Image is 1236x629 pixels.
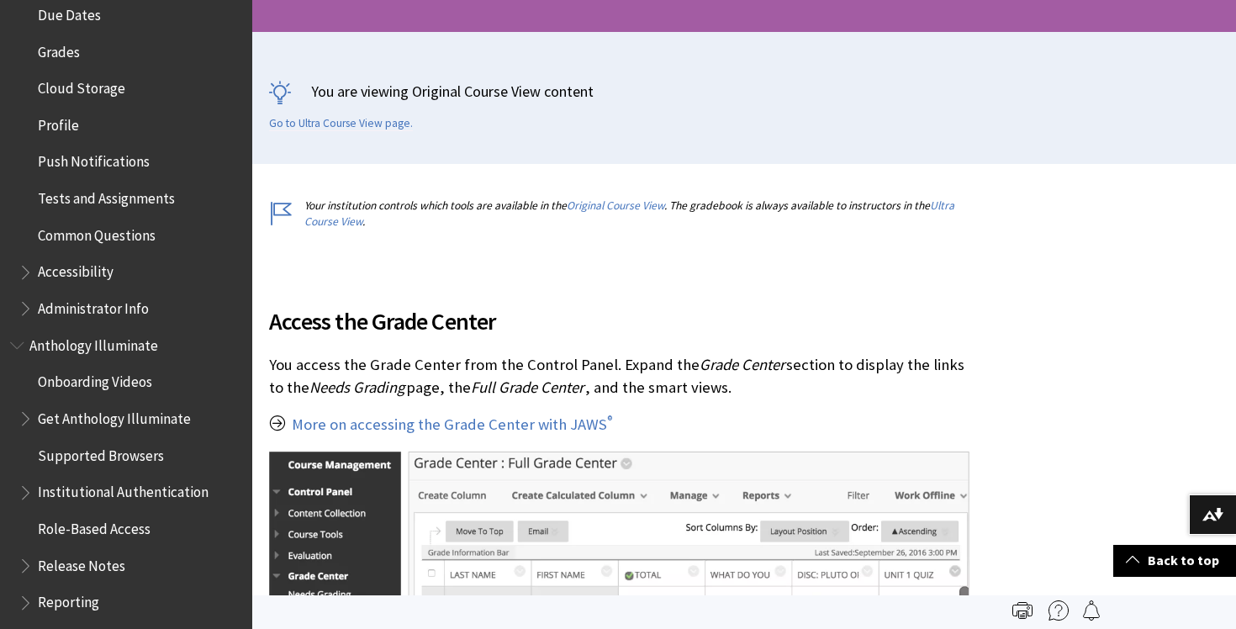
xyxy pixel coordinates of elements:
[304,198,954,229] a: Ultra Course View
[38,38,80,61] span: Grades
[1113,545,1236,576] a: Back to top
[567,198,664,213] a: Original Course View
[38,589,99,611] span: Reporting
[38,478,209,501] span: Institutional Authentication
[269,198,970,230] p: Your institution controls which tools are available in the . The gradebook is always available to...
[38,294,149,317] span: Administrator Info
[607,412,613,427] sup: ®
[38,552,125,574] span: Release Notes
[1012,600,1033,621] img: Print
[38,184,175,207] span: Tests and Assignments
[38,515,151,537] span: Role-Based Access
[38,404,191,427] span: Get Anthology Illuminate
[269,116,413,131] a: Go to Ultra Course View page.
[269,304,970,339] span: Access the Grade Center
[38,111,79,134] span: Profile
[269,81,1219,102] p: You are viewing Original Course View content
[269,354,970,398] p: You access the Grade Center from the Control Panel. Expand the section to display the links to th...
[38,74,125,97] span: Cloud Storage
[29,331,158,354] span: Anthology Illuminate
[38,1,101,24] span: Due Dates
[38,148,150,171] span: Push Notifications
[38,441,164,464] span: Supported Browsers
[38,221,156,244] span: Common Questions
[309,378,404,397] span: Needs Grading
[700,355,784,374] span: Grade Center
[471,378,584,397] span: Full Grade Center
[1081,600,1101,621] img: Follow this page
[38,258,114,281] span: Accessibility
[1048,600,1069,621] img: More help
[38,368,152,391] span: Onboarding Videos
[292,415,613,435] a: More on accessing the Grade Center with JAWS®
